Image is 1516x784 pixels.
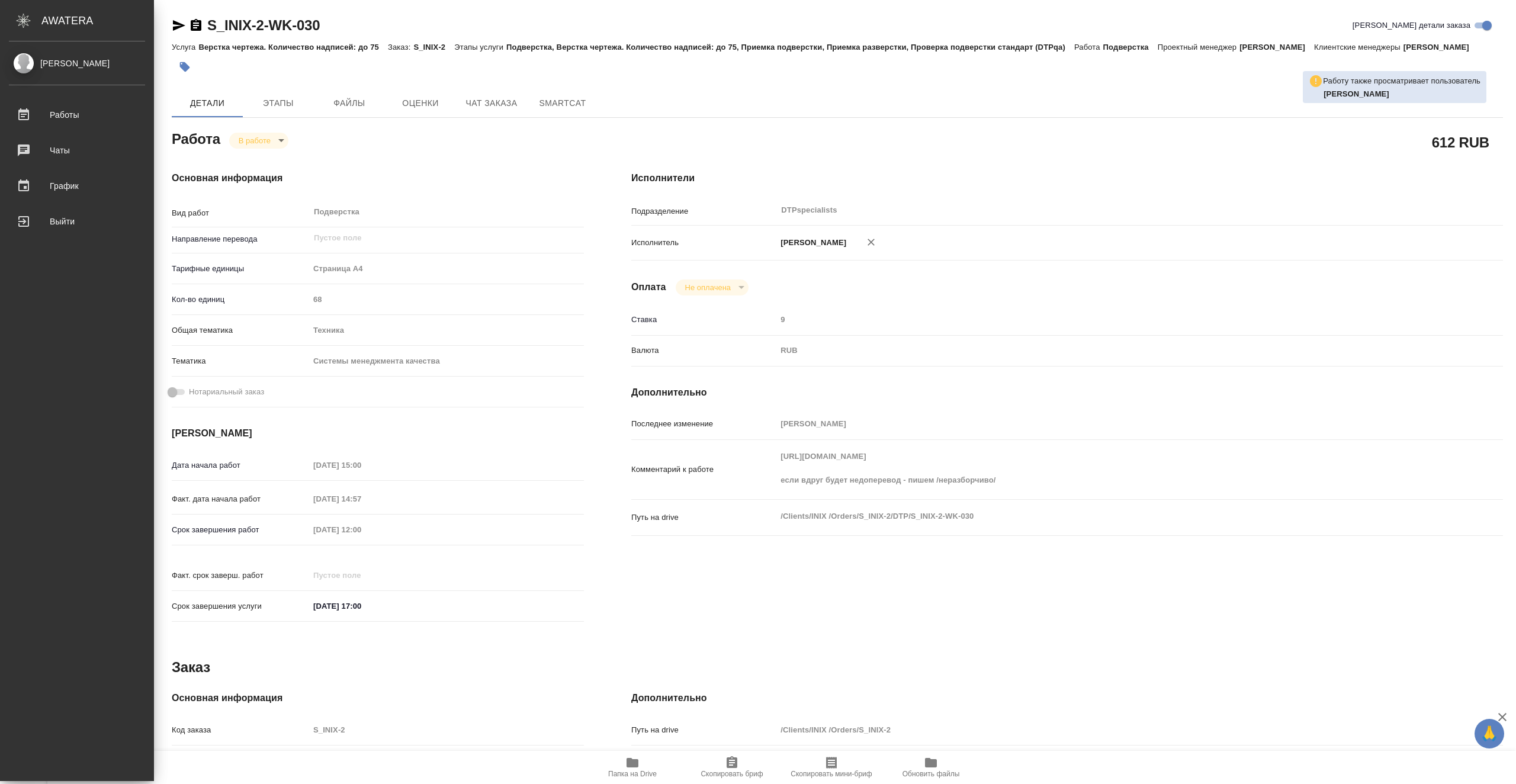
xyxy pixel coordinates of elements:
div: Техника [309,320,584,340]
div: AWATERA [41,9,154,33]
p: Общая тематика [172,324,309,336]
div: Системы менеджмента качества [309,351,584,371]
button: Обновить файлы [881,751,981,784]
p: Кол-во единиц [172,294,309,306]
div: Страница А4 [309,259,584,279]
button: Скопировать бриф [682,751,782,784]
button: Не оплачена [682,282,734,293]
textarea: /Clients/INIX /Orders/S_INIX-2/DTP/S_INIX-2-WK-030 [776,506,1430,526]
button: Добавить тэг [172,54,198,80]
p: Код заказа [172,724,309,736]
p: Проектный менеджер [1158,43,1239,52]
a: Работы [3,100,151,130]
span: Детали [179,96,236,111]
span: Оценки [392,96,449,111]
p: Последнее изменение [631,418,776,430]
button: Папка на Drive [583,751,682,784]
p: Факт. срок заверш. работ [172,570,309,581]
div: В работе [229,133,288,149]
input: Пустое поле [776,721,1430,738]
div: Работы [9,106,145,124]
input: Пустое поле [309,291,584,308]
span: Скопировать бриф [701,770,763,778]
a: Выйти [3,207,151,236]
a: S_INIX-2-WK-030 [207,17,320,33]
div: Чаты [9,142,145,159]
h4: [PERSON_NAME] [172,426,584,441]
p: Подверстка [1103,43,1158,52]
button: Удалить исполнителя [858,229,884,255]
button: Скопировать ссылку [189,18,203,33]
p: Путь на drive [631,512,776,523]
p: Комментарий к работе [631,464,776,475]
input: ✎ Введи что-нибудь [309,597,413,615]
p: S_INIX-2 [413,43,454,52]
p: Факт. дата начала работ [172,493,309,505]
span: [PERSON_NAME] детали заказа [1353,20,1470,31]
button: 🙏 [1475,719,1504,748]
h4: Дополнительно [631,385,1503,400]
p: Заказ: [388,43,413,52]
p: Услуга [172,43,198,52]
h4: Оплата [631,280,666,294]
span: Нотариальный заказ [189,386,264,398]
span: Обновить файлы [902,770,960,778]
h2: Заказ [172,658,210,677]
button: Скопировать ссылку для ЯМессенджера [172,18,186,33]
div: В работе [676,279,749,295]
input: Пустое поле [313,231,556,245]
input: Пустое поле [309,490,413,507]
a: График [3,171,151,201]
input: Пустое поле [309,521,413,538]
div: Выйти [9,213,145,230]
a: Чаты [3,136,151,165]
p: [PERSON_NAME] [1403,43,1478,52]
p: Подразделение [631,205,776,217]
p: Клиентские менеджеры [1314,43,1403,52]
input: Пустое поле [776,311,1430,328]
input: Пустое поле [309,567,413,584]
p: Направление перевода [172,233,309,245]
p: Тарифные единицы [172,263,309,275]
span: 🙏 [1479,721,1499,746]
input: Пустое поле [776,415,1430,432]
span: SmartCat [534,96,591,111]
p: [PERSON_NAME] [776,237,846,249]
h4: Основная информация [172,691,584,705]
p: Срок завершения работ [172,524,309,536]
div: [PERSON_NAME] [9,57,145,70]
h2: Работа [172,127,220,149]
h4: Дополнительно [631,691,1503,705]
p: Этапы услуги [454,43,506,52]
h2: 612 RUB [1432,132,1489,152]
p: Ставка [631,314,776,326]
span: Файлы [321,96,378,111]
p: Срок завершения услуги [172,600,309,612]
button: В работе [235,136,274,146]
p: [PERSON_NAME] [1239,43,1314,52]
span: Чат заказа [463,96,520,111]
p: Вид работ [172,207,309,219]
p: Тематика [172,355,309,367]
p: Валюта [631,345,776,356]
h4: Основная информация [172,171,584,185]
button: Скопировать мини-бриф [782,751,881,784]
span: Этапы [250,96,307,111]
p: Заборова Александра [1324,88,1480,100]
h4: Исполнители [631,171,1503,185]
p: Дата начала работ [172,460,309,471]
input: Пустое поле [309,721,584,738]
input: Пустое поле [309,457,413,474]
div: График [9,177,145,195]
textarea: [URL][DOMAIN_NAME] если вдруг будет недоперевод - пишем /неразборчиво/ [776,446,1430,490]
p: Подверстка, Верстка чертежа. Количество надписей: до 75, Приемка подверстки, Приемка разверстки, ... [506,43,1074,52]
p: Работу также просматривает пользователь [1323,75,1480,87]
p: Исполнитель [631,237,776,249]
p: Верстка чертежа. Количество надписей: до 75 [198,43,388,52]
div: RUB [776,340,1430,361]
p: Путь на drive [631,724,776,736]
p: Работа [1074,43,1103,52]
span: Скопировать мини-бриф [791,770,872,778]
span: Папка на Drive [608,770,657,778]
